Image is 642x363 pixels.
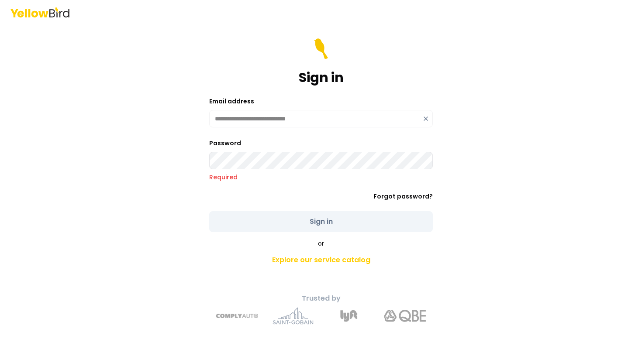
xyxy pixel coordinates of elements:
h1: Sign in [299,70,344,86]
p: Trusted by [167,293,475,304]
label: Password [209,139,241,147]
a: Explore our service catalog [167,251,475,269]
a: Forgot password? [373,192,433,201]
label: Email address [209,97,254,106]
p: Required [209,173,433,181]
span: or [318,239,324,248]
